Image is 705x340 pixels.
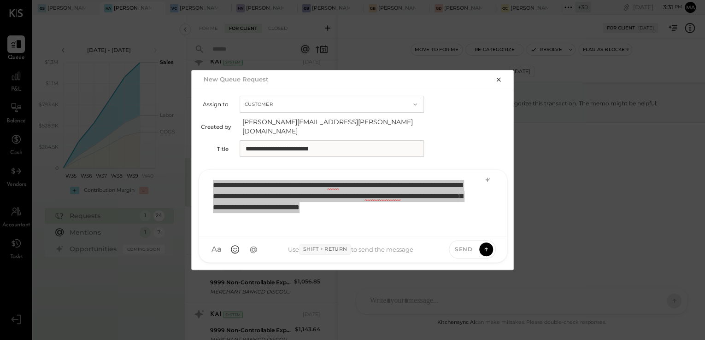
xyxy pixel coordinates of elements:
[208,241,225,258] button: Aa
[250,245,258,254] span: @
[240,96,424,113] button: Customer
[204,75,269,83] h2: New Queue Request
[242,117,427,136] span: [PERSON_NAME][EMAIL_ADDRESS][PERSON_NAME][DOMAIN_NAME]
[201,123,231,130] label: Created by
[455,245,472,253] span: Send
[217,245,222,254] span: a
[262,244,440,255] div: Use to send the message
[201,101,229,108] label: Assign to
[201,145,229,152] label: Title
[245,241,262,258] button: @
[299,244,351,255] span: Shift + Return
